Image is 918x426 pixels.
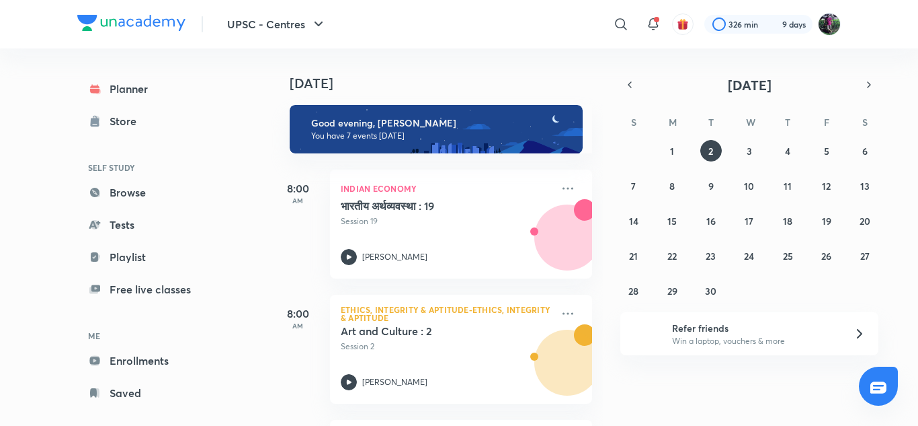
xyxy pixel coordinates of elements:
abbr: September 27, 2025 [860,250,870,262]
button: September 3, 2025 [739,140,760,162]
a: Browse [77,179,233,206]
button: September 11, 2025 [777,175,798,197]
button: September 29, 2025 [661,280,683,301]
abbr: September 21, 2025 [629,250,638,262]
a: Tests [77,211,233,238]
button: [DATE] [639,75,860,94]
button: September 8, 2025 [661,175,683,197]
abbr: September 12, 2025 [822,180,831,192]
abbr: September 7, 2025 [631,180,636,192]
button: September 27, 2025 [854,245,876,267]
abbr: September 15, 2025 [667,215,677,227]
button: September 10, 2025 [739,175,760,197]
abbr: September 10, 2025 [744,180,754,192]
abbr: September 17, 2025 [745,215,753,227]
h6: ME [77,324,233,347]
abbr: Tuesday [708,116,714,129]
abbr: September 14, 2025 [629,215,638,227]
button: September 21, 2025 [623,245,644,267]
a: Store [77,108,233,135]
abbr: Saturday [862,116,868,129]
h6: Refer friends [672,321,837,335]
img: Ravishekhar Kumar [818,13,841,36]
button: September 23, 2025 [700,245,722,267]
span: [DATE] [728,76,771,94]
abbr: September 22, 2025 [667,250,677,262]
button: September 15, 2025 [661,210,683,232]
a: Free live classes [77,276,233,303]
abbr: September 8, 2025 [669,180,675,192]
abbr: September 3, 2025 [747,145,752,157]
abbr: September 9, 2025 [708,180,714,192]
button: September 13, 2025 [854,175,876,197]
abbr: September 4, 2025 [785,145,790,157]
abbr: September 25, 2025 [783,250,793,262]
button: September 20, 2025 [854,210,876,232]
button: September 5, 2025 [816,140,837,162]
h5: Art and Culture : 2 [341,324,508,338]
abbr: September 5, 2025 [824,145,829,157]
p: Ethics, Integrity & Aptitude-Ethics, Integrity & Aptitude [341,306,552,322]
abbr: September 13, 2025 [860,180,870,192]
button: September 28, 2025 [623,280,644,301]
p: AM [271,322,325,330]
abbr: September 18, 2025 [783,215,792,227]
button: September 25, 2025 [777,245,798,267]
abbr: Friday [824,116,829,129]
abbr: September 2, 2025 [708,145,713,157]
abbr: September 19, 2025 [822,215,831,227]
button: September 2, 2025 [700,140,722,162]
p: AM [271,197,325,205]
button: avatar [672,13,694,35]
button: September 7, 2025 [623,175,644,197]
abbr: Wednesday [746,116,755,129]
button: September 19, 2025 [816,210,837,232]
button: September 6, 2025 [854,140,876,162]
button: September 16, 2025 [700,210,722,232]
abbr: Monday [669,116,677,129]
button: September 14, 2025 [623,210,644,232]
p: Session 19 [341,215,552,227]
p: [PERSON_NAME] [362,376,427,388]
p: You have 7 events [DATE] [311,131,571,141]
p: Session 2 [341,341,552,353]
abbr: September 28, 2025 [628,285,638,297]
h6: SELF STUDY [77,156,233,179]
button: UPSC - Centres [219,11,335,38]
h6: Good evening, [PERSON_NAME] [311,117,571,129]
a: Enrollments [77,347,233,374]
button: September 26, 2025 [816,245,837,267]
p: Indian Economy [341,180,552,197]
abbr: September 20, 2025 [860,215,870,227]
a: Company Logo [77,15,185,34]
abbr: September 23, 2025 [706,250,716,262]
abbr: September 26, 2025 [821,250,831,262]
img: evening [290,105,583,153]
img: referral [631,320,658,347]
img: Company Logo [77,15,185,31]
button: September 17, 2025 [739,210,760,232]
abbr: September 30, 2025 [705,285,716,297]
button: September 12, 2025 [816,175,837,197]
p: Win a laptop, vouchers & more [672,335,837,347]
a: Playlist [77,244,233,271]
abbr: September 1, 2025 [670,145,674,157]
button: September 9, 2025 [700,175,722,197]
h5: भारतीय अर्थव्यवस्था : 19 [341,199,508,213]
button: September 4, 2025 [777,140,798,162]
h4: [DATE] [290,75,606,92]
button: September 24, 2025 [739,245,760,267]
div: Store [110,113,144,129]
h5: 8:00 [271,180,325,197]
img: avatar [677,18,689,30]
button: September 22, 2025 [661,245,683,267]
button: September 1, 2025 [661,140,683,162]
a: Saved [77,380,233,406]
img: streak [766,17,780,31]
p: [PERSON_NAME] [362,251,427,263]
button: September 30, 2025 [700,280,722,301]
button: September 18, 2025 [777,210,798,232]
h5: 8:00 [271,306,325,322]
abbr: September 11, 2025 [784,180,792,192]
abbr: September 16, 2025 [706,215,716,227]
